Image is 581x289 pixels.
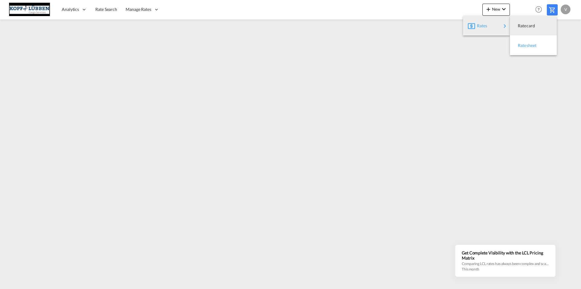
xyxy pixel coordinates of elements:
div: Ratecard [515,18,552,33]
md-icon: icon-chevron-right [501,22,508,30]
span: Rates [477,20,484,32]
div: Ratesheet [515,38,552,53]
span: Ratecard [518,20,524,32]
span: Ratesheet [518,39,524,52]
